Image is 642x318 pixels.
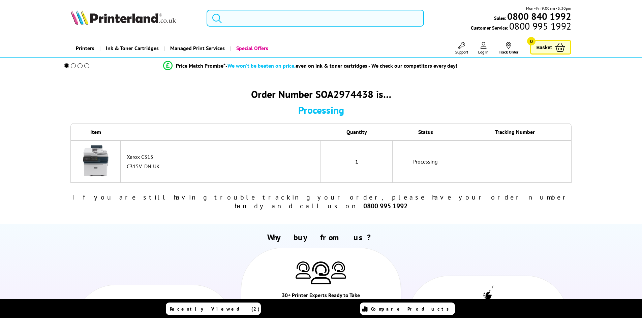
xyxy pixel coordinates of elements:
div: If you are still having trouble tracking your order, please have your order number handy and call... [70,193,571,210]
span: Sales: [494,15,506,21]
div: - even on ink & toner cartridges - We check our competitors every day! [225,62,457,69]
img: Printer Experts [331,261,346,279]
td: 1 [321,140,392,183]
span: Support [455,49,468,55]
span: 0 [527,37,536,45]
li: modal_Promise [55,60,566,72]
a: Basket 0 [530,40,571,55]
a: Special Offers [230,40,273,57]
a: Log In [478,42,489,55]
img: Printerland Logo [71,10,176,25]
span: Log In [478,49,489,55]
a: Recently Viewed (2) [166,303,261,315]
span: Basket [536,43,552,52]
a: Compare Products [360,303,455,315]
span: Customer Service: [471,23,571,31]
a: Track Order [499,42,518,55]
span: Compare Products [371,306,453,312]
h2: Why buy from us? [71,232,572,243]
a: 0800 840 1992 [506,13,571,20]
img: Printer Experts [296,261,311,279]
img: Xerox C315 [79,144,113,178]
th: Quantity [321,123,392,140]
img: UK tax payer [479,285,497,316]
div: Processing [70,103,571,116]
b: 0800 995 1992 [363,202,407,210]
span: Price Match Promise* [176,62,225,69]
td: Processing [393,140,459,183]
th: Status [393,123,459,140]
span: Recently Viewed (2) [170,306,260,312]
div: Order Number SOA2974438 is… [70,87,571,101]
a: Printerland Logo [71,10,198,26]
th: Item [70,123,121,140]
img: Printer Experts [311,261,331,285]
div: 30+ Printer Experts Ready to Take Your Call [281,291,361,311]
th: Tracking Number [459,123,572,140]
span: 0800 995 1992 [508,23,571,29]
a: Printers [71,40,99,57]
a: Ink & Toner Cartridges [99,40,164,57]
span: Ink & Toner Cartridges [106,40,159,57]
b: 0800 840 1992 [507,10,571,23]
span: Mon - Fri 9:00am - 5:30pm [526,5,571,11]
a: Support [455,42,468,55]
a: Managed Print Services [164,40,230,57]
span: We won’t be beaten on price, [227,62,296,69]
div: Xerox C315 [127,153,317,160]
div: C315V_DNIUK [127,163,317,170]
